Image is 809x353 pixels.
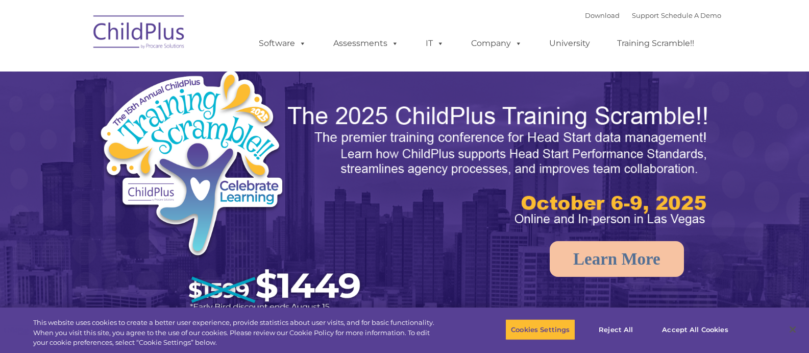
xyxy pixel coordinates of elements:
a: Company [461,33,532,54]
a: IT [415,33,454,54]
button: Accept All Cookies [656,319,733,340]
button: Reject All [584,319,648,340]
a: Assessments [323,33,409,54]
a: Schedule A Demo [661,11,721,19]
a: University [539,33,600,54]
a: Learn More [550,241,684,277]
div: This website uses cookies to create a better user experience, provide statistics about user visit... [33,318,445,348]
span: Phone number [142,109,185,117]
a: Download [585,11,620,19]
font: | [585,11,721,19]
button: Cookies Settings [505,319,575,340]
span: Last name [142,67,173,75]
img: ChildPlus by Procare Solutions [88,8,190,59]
a: Software [249,33,316,54]
a: Support [632,11,659,19]
button: Close [781,318,804,341]
a: Training Scramble!! [607,33,704,54]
